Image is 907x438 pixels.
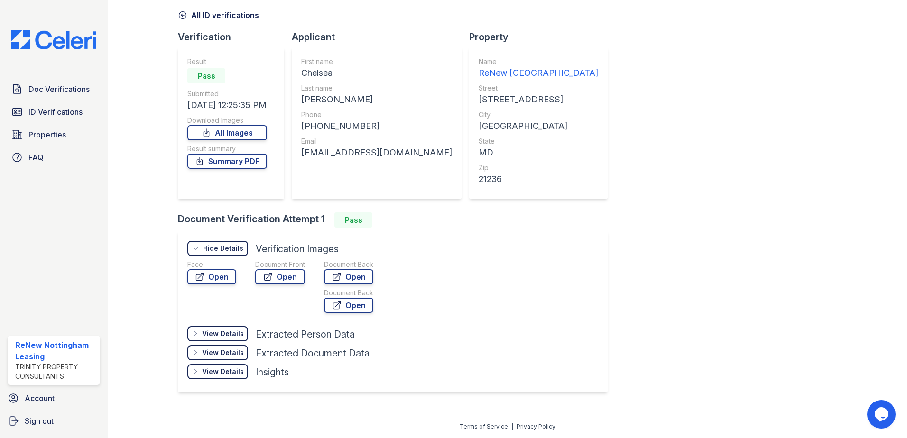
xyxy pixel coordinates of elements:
[187,68,225,83] div: Pass
[479,137,598,146] div: State
[324,298,373,313] a: Open
[255,269,305,284] a: Open
[301,66,452,80] div: Chelsea
[517,423,555,430] a: Privacy Policy
[256,347,370,360] div: Extracted Document Data
[301,119,452,133] div: [PHONE_NUMBER]
[301,83,452,93] div: Last name
[256,242,339,255] div: Verification Images
[479,110,598,119] div: City
[28,129,66,140] span: Properties
[301,137,452,146] div: Email
[479,57,598,80] a: Name ReNew [GEOGRAPHIC_DATA]
[460,423,508,430] a: Terms of Service
[324,288,373,298] div: Document Back
[479,83,598,93] div: Street
[187,260,236,269] div: Face
[178,212,615,228] div: Document Verification Attempt 1
[187,144,267,154] div: Result summary
[469,30,615,44] div: Property
[334,212,372,228] div: Pass
[187,89,267,99] div: Submitted
[4,389,104,408] a: Account
[187,57,267,66] div: Result
[25,392,55,404] span: Account
[15,339,96,362] div: ReNew Nottingham Leasing
[301,57,452,66] div: First name
[4,411,104,430] a: Sign out
[8,148,100,167] a: FAQ
[203,244,243,253] div: Hide Details
[324,260,373,269] div: Document Back
[178,9,259,21] a: All ID verifications
[15,362,96,381] div: Trinity Property Consultants
[292,30,469,44] div: Applicant
[867,400,898,429] iframe: chat widget
[256,328,355,341] div: Extracted Person Data
[202,367,244,376] div: View Details
[479,93,598,106] div: [STREET_ADDRESS]
[511,423,513,430] div: |
[8,125,100,144] a: Properties
[301,146,452,159] div: [EMAIL_ADDRESS][DOMAIN_NAME]
[255,260,305,269] div: Document Front
[479,119,598,133] div: [GEOGRAPHIC_DATA]
[8,102,100,121] a: ID Verifications
[28,106,83,118] span: ID Verifications
[202,348,244,357] div: View Details
[202,329,244,338] div: View Details
[479,66,598,80] div: ReNew [GEOGRAPHIC_DATA]
[324,269,373,284] a: Open
[187,99,267,112] div: [DATE] 12:25:35 PM
[25,415,54,427] span: Sign out
[301,93,452,106] div: [PERSON_NAME]
[187,154,267,169] a: Summary PDF
[479,146,598,159] div: MD
[28,83,90,95] span: Doc Verifications
[4,30,104,49] img: CE_Logo_Blue-a8612792a0a2168367f1c8372b55b34899dd931a85d93a1a3d3e32e68fde9ad4.png
[479,173,598,186] div: 21236
[28,152,44,163] span: FAQ
[479,163,598,173] div: Zip
[187,116,267,125] div: Download Images
[8,80,100,99] a: Doc Verifications
[256,365,289,379] div: Insights
[187,269,236,284] a: Open
[187,125,267,140] a: All Images
[301,110,452,119] div: Phone
[178,30,292,44] div: Verification
[479,57,598,66] div: Name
